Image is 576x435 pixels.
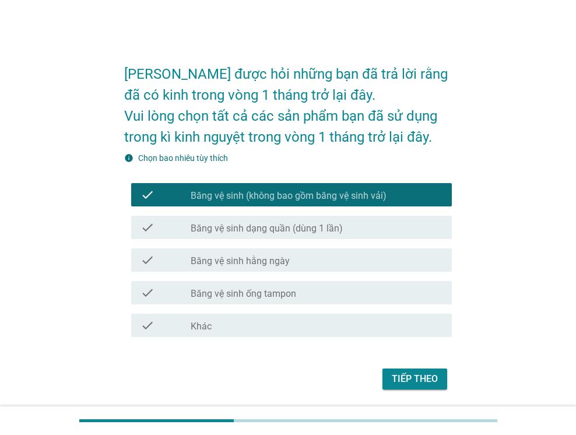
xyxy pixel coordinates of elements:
button: Tiếp theo [382,369,447,390]
i: info [124,153,134,163]
h2: [PERSON_NAME] được hỏi những bạn đã trả lời rằng đã có kinh trong vòng 1 tháng trở lại đây. Vui l... [124,52,452,148]
i: check [141,318,154,332]
label: Băng vệ sinh ống tampon [191,288,296,300]
i: check [141,286,154,300]
div: Tiếp theo [392,372,438,386]
label: Băng vệ sinh dạng quần (dùng 1 lần) [191,223,343,234]
label: Khác [191,321,212,332]
i: check [141,188,154,202]
label: Băng vệ sinh (không bao gồm băng vệ sinh vải) [191,190,387,202]
i: check [141,220,154,234]
label: Chọn bao nhiêu tùy thích [138,153,228,163]
label: Băng vệ sinh hằng ngày [191,255,290,267]
i: check [141,253,154,267]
